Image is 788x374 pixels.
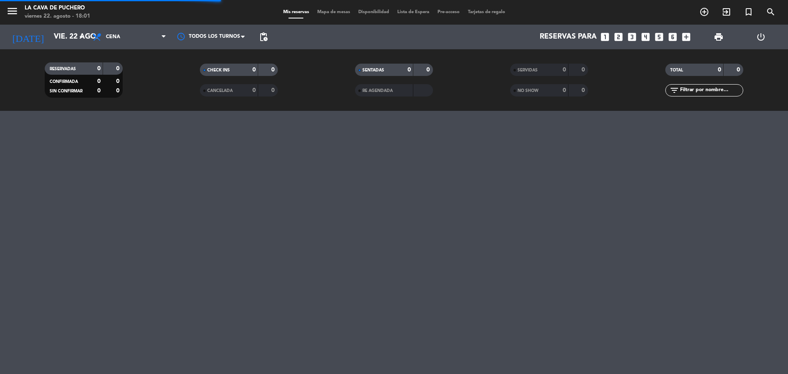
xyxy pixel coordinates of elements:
[252,67,256,73] strong: 0
[600,32,610,42] i: looks_one
[252,87,256,93] strong: 0
[106,34,120,40] span: Cena
[654,32,664,42] i: looks_5
[613,32,624,42] i: looks_two
[271,87,276,93] strong: 0
[271,67,276,73] strong: 0
[25,12,90,21] div: viernes 22. agosto - 18:01
[679,86,743,95] input: Filtrar por nombre...
[259,32,268,42] span: pending_actions
[699,7,709,17] i: add_circle_outline
[6,5,18,20] button: menu
[393,10,433,14] span: Lista de Espera
[582,67,586,73] strong: 0
[97,66,101,71] strong: 0
[718,67,721,73] strong: 0
[670,68,683,72] span: TOTAL
[50,89,82,93] span: SIN CONFIRMAR
[714,32,724,42] span: print
[722,7,731,17] i: exit_to_app
[737,67,742,73] strong: 0
[6,5,18,17] i: menu
[354,10,393,14] span: Disponibilidad
[433,10,464,14] span: Pre-acceso
[279,10,313,14] span: Mis reservas
[540,33,597,41] span: Reservas para
[518,68,538,72] span: SERVIDAS
[766,7,776,17] i: search
[116,78,121,84] strong: 0
[207,68,230,72] span: CHECK INS
[563,87,566,93] strong: 0
[464,10,509,14] span: Tarjetas de regalo
[408,67,411,73] strong: 0
[313,10,354,14] span: Mapa de mesas
[518,89,538,93] span: NO SHOW
[744,7,754,17] i: turned_in_not
[669,85,679,95] i: filter_list
[207,89,233,93] span: CANCELADA
[6,28,50,46] i: [DATE]
[76,32,86,42] i: arrow_drop_down
[627,32,637,42] i: looks_3
[756,32,766,42] i: power_settings_new
[563,67,566,73] strong: 0
[667,32,678,42] i: looks_6
[681,32,692,42] i: add_box
[740,25,782,49] div: LOG OUT
[582,87,586,93] strong: 0
[97,78,101,84] strong: 0
[362,68,384,72] span: SENTADAS
[426,67,431,73] strong: 0
[97,88,101,94] strong: 0
[362,89,393,93] span: RE AGENDADA
[116,88,121,94] strong: 0
[640,32,651,42] i: looks_4
[50,80,78,84] span: CONFIRMADA
[50,67,76,71] span: RESERVADAS
[116,66,121,71] strong: 0
[25,4,90,12] div: La Cava de Puchero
